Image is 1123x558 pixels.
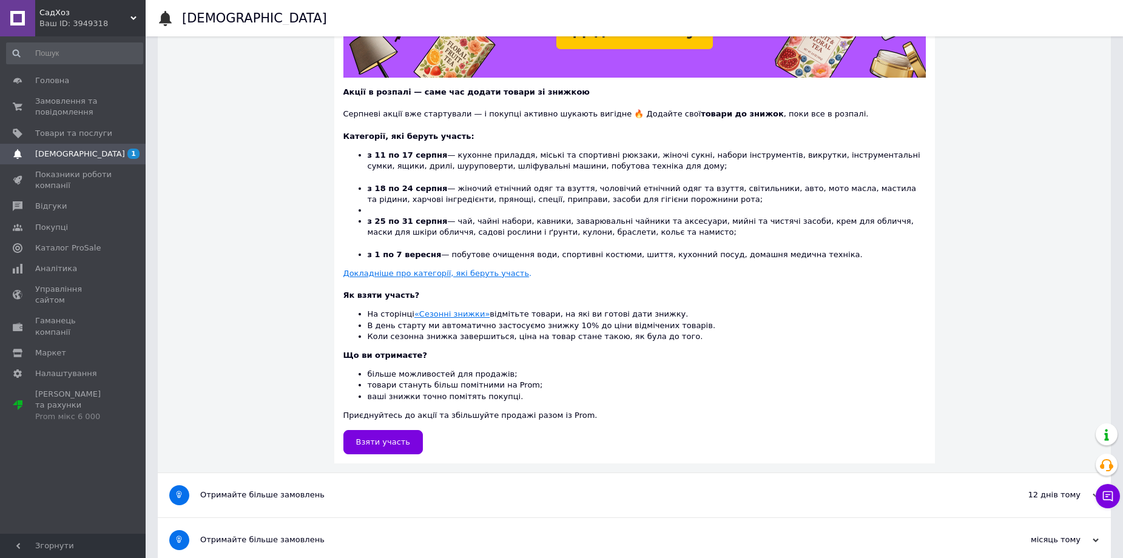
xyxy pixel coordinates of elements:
div: Серпневі акції вже стартували — і покупці активно шукають вигідне 🔥 Додайте свої , поки все в роз... [343,98,926,119]
div: Отримайте більше замовлень [200,534,977,545]
span: Покупці [35,222,68,233]
b: з 11 по 17 серпня [368,150,448,160]
div: Ваш ID: 3949318 [39,18,146,29]
a: «Сезонні знижки» [414,309,490,318]
span: Управління сайтом [35,284,112,306]
span: Аналітика [35,263,77,274]
span: Товари та послуги [35,128,112,139]
li: На сторінці відмітьте товари, на які ви готові дати знижку. [368,309,926,320]
li: Коли сезонна знижка завершиться, ціна на товар стане такою, як була до того. [368,331,926,342]
b: товари до знижок [701,109,784,118]
div: Prom мікс 6 000 [35,411,112,422]
a: Взяти участь [343,430,423,454]
div: 12 днів тому [977,489,1099,500]
b: Категорії, які беруть участь: [343,132,474,141]
u: Докладніше про категорії, які беруть участь [343,269,530,278]
div: місяць тому [977,534,1099,545]
li: більше можливостей для продажів; [368,369,926,380]
span: СадХоз [39,7,130,18]
b: з 18 по 24 серпня [368,184,448,193]
li: — побутове очищення води, спортивні костюми, шиття, кухонний посуд, домашня медична техніка. [368,249,926,260]
li: — жіночий етнічний одяг та взуття, чоловічий етнічний одяг та взуття, світильники, авто, мото мас... [368,183,926,205]
span: Головна [35,75,69,86]
b: Як взяти участь? [343,291,420,300]
input: Пошук [6,42,143,64]
a: Докладніше про категорії, які беруть участь. [343,269,532,278]
span: Налаштування [35,368,97,379]
li: ваші знижки точно помітять покупці. [368,391,926,402]
li: товари стануть більш помітними на Prom; [368,380,926,391]
li: — кухонне приладдя, міські та спортивні рюкзаки, жіночі сукні, набори інструментів, викрутки, інс... [368,150,926,183]
span: Гаманець компанії [35,315,112,337]
div: Приєднуйтесь до акції та збільшуйте продажі разом із Prom. [343,350,926,421]
span: [PERSON_NAME] та рахунки [35,389,112,422]
span: Замовлення та повідомлення [35,96,112,118]
li: — чай, чайні набори, кавники, заварювальні чайники та аксесуари, мийні та чистячі засоби, крем дл... [368,216,926,249]
b: Що ви отримаєте? [343,351,427,360]
span: [DEMOGRAPHIC_DATA] [35,149,125,160]
h1: [DEMOGRAPHIC_DATA] [182,11,327,25]
span: Взяти участь [356,437,411,446]
b: з 25 по 31 серпня [368,217,448,226]
span: Відгуки [35,201,67,212]
b: з 1 по 7 вересня [368,250,442,259]
span: Показники роботи компанії [35,169,112,191]
div: Отримайте більше замовлень [200,489,977,500]
span: Каталог ProSale [35,243,101,254]
b: Акції в розпалі — саме час додати товари зі знижкою [343,87,590,96]
li: В день старту ми автоматично застосуємо знижку 10% до ціни відмічених товарів. [368,320,926,331]
button: Чат з покупцем [1096,484,1120,508]
span: Маркет [35,348,66,358]
span: 1 [127,149,140,159]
